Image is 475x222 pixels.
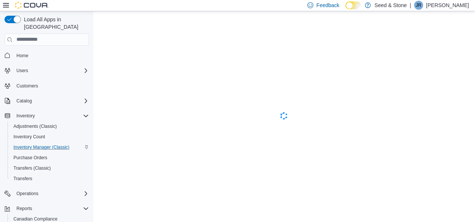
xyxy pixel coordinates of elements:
button: Inventory Count [7,132,92,142]
a: Adjustments (Classic) [10,122,60,131]
span: Transfers [13,176,32,182]
p: Seed & Stone [375,1,407,10]
button: Users [1,65,92,76]
span: Reports [13,204,89,213]
span: Adjustments (Classic) [13,123,57,129]
span: Feedback [316,1,339,9]
a: Purchase Orders [10,153,50,162]
a: Customers [13,81,41,90]
span: Inventory [13,111,89,120]
p: [PERSON_NAME] [426,1,469,10]
a: Inventory Count [10,132,48,141]
button: Adjustments (Classic) [7,121,92,132]
button: Reports [1,203,92,214]
span: Operations [13,189,89,198]
span: Inventory Manager (Classic) [10,143,89,152]
button: Transfers [7,173,92,184]
span: Reports [16,206,32,212]
button: Users [13,66,31,75]
span: Inventory Manager (Classic) [13,144,69,150]
span: Load All Apps in [GEOGRAPHIC_DATA] [21,16,89,31]
span: Operations [16,191,38,197]
span: Inventory Count [13,134,45,140]
button: Operations [13,189,41,198]
span: Inventory Count [10,132,89,141]
button: Purchase Orders [7,152,92,163]
a: Inventory Manager (Classic) [10,143,72,152]
div: Jimmie Rao [414,1,423,10]
button: Catalog [1,96,92,106]
button: Customers [1,80,92,91]
span: Customers [16,83,38,89]
img: Cova [15,1,49,9]
span: Purchase Orders [10,153,89,162]
p: | [410,1,411,10]
span: Home [16,53,28,59]
input: Dark Mode [345,1,361,9]
span: Transfers (Classic) [10,164,89,173]
span: Canadian Compliance [13,216,58,222]
button: Catalog [13,96,35,105]
a: Transfers [10,174,35,183]
span: Inventory [16,113,35,119]
button: Inventory [13,111,38,120]
button: Inventory Manager (Classic) [7,142,92,152]
span: Transfers [10,174,89,183]
span: Users [16,68,28,74]
button: Transfers (Classic) [7,163,92,173]
span: Adjustments (Classic) [10,122,89,131]
button: Home [1,50,92,61]
span: Catalog [16,98,32,104]
span: Purchase Orders [13,155,47,161]
button: Operations [1,188,92,199]
span: Home [13,51,89,60]
span: Transfers (Classic) [13,165,51,171]
a: Transfers (Classic) [10,164,54,173]
a: Home [13,51,31,60]
span: Customers [13,81,89,90]
span: Catalog [13,96,89,105]
span: Users [13,66,89,75]
button: Inventory [1,111,92,121]
span: JR [416,1,422,10]
button: Reports [13,204,35,213]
